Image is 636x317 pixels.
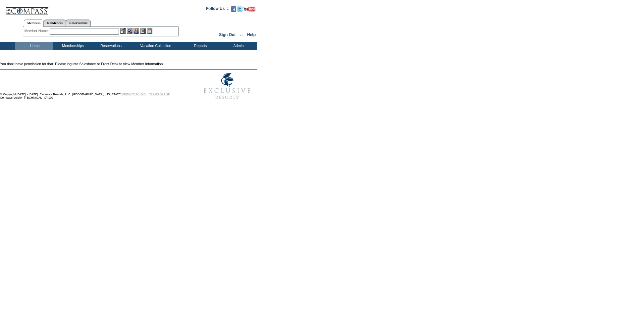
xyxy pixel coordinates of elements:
[127,28,132,34] img: View
[122,93,146,96] a: PRIVACY POLICY
[66,20,91,26] a: Reservations
[24,20,44,27] a: Members
[25,28,50,34] div: Member Name:
[147,28,152,34] img: b_calculator.gif
[120,28,126,34] img: b_edit.gif
[129,42,181,50] td: Vacation Collection
[133,28,139,34] img: Impersonate
[140,28,146,34] img: Reservations
[149,93,170,96] a: TERMS OF USE
[197,69,257,103] img: Exclusive Resorts
[181,42,219,50] td: Reports
[231,8,236,12] a: Become our fan on Facebook
[237,8,242,12] a: Follow us on Twitter
[243,8,255,12] a: Subscribe to our YouTube Channel
[91,42,129,50] td: Reservations
[44,20,66,26] a: Residences
[219,32,236,37] a: Sign Out
[206,6,230,14] td: Follow Us ::
[231,6,236,12] img: Become our fan on Facebook
[53,42,91,50] td: Memberships
[243,7,255,12] img: Subscribe to our YouTube Channel
[237,6,242,12] img: Follow us on Twitter
[6,2,49,15] img: Compass Home
[247,32,256,37] a: Help
[240,32,243,37] span: ::
[219,42,257,50] td: Admin
[15,42,53,50] td: Home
